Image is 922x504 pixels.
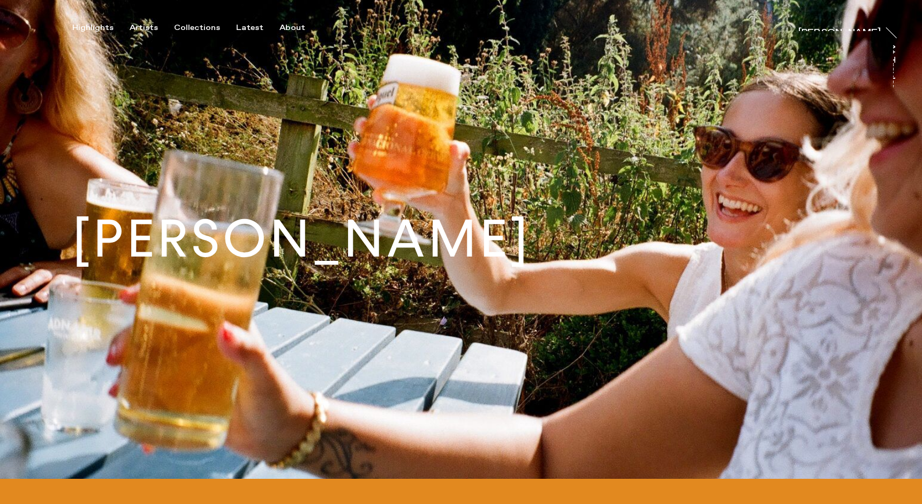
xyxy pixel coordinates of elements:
[236,23,263,33] div: Latest
[72,23,130,33] button: Highlights
[174,23,220,33] div: Collections
[893,43,904,87] a: At Trayler
[72,23,114,33] div: Highlights
[798,20,881,31] a: [PERSON_NAME]
[887,43,896,89] div: At Trayler
[130,23,158,33] div: Artists
[130,23,174,33] button: Artists
[174,23,236,33] button: Collections
[279,23,305,33] div: About
[279,23,321,33] button: About
[236,23,279,33] button: Latest
[72,213,531,265] h1: [PERSON_NAME]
